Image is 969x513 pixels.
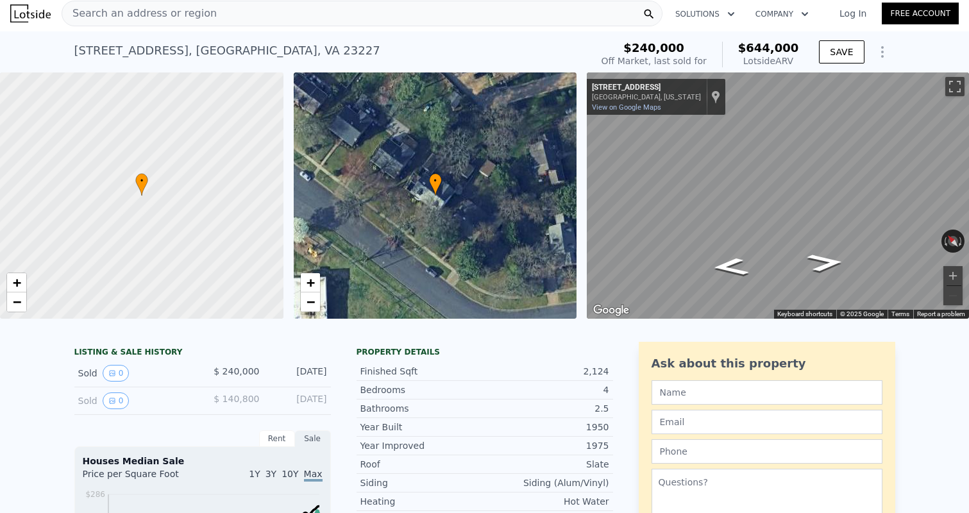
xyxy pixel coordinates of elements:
[587,72,969,319] div: Street View
[83,467,203,488] div: Price per Square Foot
[259,430,295,447] div: Rent
[295,430,331,447] div: Sale
[945,77,965,96] button: Toggle fullscreen view
[592,103,661,112] a: View on Google Maps
[249,469,260,479] span: 1Y
[485,439,609,452] div: 1975
[485,476,609,489] div: Siding (Alum/Vinyl)
[13,274,21,290] span: +
[777,310,832,319] button: Keyboard shortcuts
[917,310,965,317] a: Report a problem
[360,402,485,415] div: Bathrooms
[360,439,485,452] div: Year Improved
[602,55,707,67] div: Off Market, last sold for
[590,302,632,319] img: Google
[485,383,609,396] div: 4
[10,4,51,22] img: Lotside
[882,3,959,24] a: Free Account
[357,347,613,357] div: Property details
[587,72,969,319] div: Map
[214,366,259,376] span: $ 240,000
[943,266,963,285] button: Zoom in
[711,90,720,104] a: Show location on map
[485,495,609,508] div: Hot Water
[301,273,320,292] a: Zoom in
[301,292,320,312] a: Zoom out
[306,294,314,310] span: −
[824,7,882,20] a: Log In
[738,41,799,55] span: $644,000
[745,3,819,26] button: Company
[360,365,485,378] div: Finished Sqft
[360,421,485,433] div: Year Built
[791,249,859,276] path: Go Southeast, Hill Monument Pkwy S
[652,439,882,464] input: Phone
[85,490,105,499] tspan: $286
[485,458,609,471] div: Slate
[891,310,909,317] a: Terms
[429,173,442,196] div: •
[74,42,380,60] div: [STREET_ADDRESS] , [GEOGRAPHIC_DATA] , VA 23227
[360,458,485,471] div: Roof
[819,40,864,63] button: SAVE
[360,495,485,508] div: Heating
[941,230,948,253] button: Rotate counterclockwise
[941,230,964,253] button: Reset the view
[304,469,323,482] span: Max
[135,173,148,196] div: •
[485,365,609,378] div: 2,124
[665,3,745,26] button: Solutions
[652,410,882,434] input: Email
[958,230,965,253] button: Rotate clockwise
[270,392,327,409] div: [DATE]
[360,383,485,396] div: Bedrooms
[592,83,701,93] div: [STREET_ADDRESS]
[282,469,298,479] span: 10Y
[652,355,882,373] div: Ask about this property
[652,380,882,405] input: Name
[13,294,21,310] span: −
[943,286,963,305] button: Zoom out
[429,175,442,187] span: •
[135,175,148,187] span: •
[306,274,314,290] span: +
[103,392,130,409] button: View historical data
[840,310,884,317] span: © 2025 Google
[270,365,327,382] div: [DATE]
[74,347,331,360] div: LISTING & SALE HISTORY
[360,476,485,489] div: Siding
[485,402,609,415] div: 2.5
[696,253,764,280] path: Go Northwest, Hill Monument Pkwy S
[590,302,632,319] a: Open this area in Google Maps (opens a new window)
[7,273,26,292] a: Zoom in
[78,365,192,382] div: Sold
[592,93,701,101] div: [GEOGRAPHIC_DATA], [US_STATE]
[83,455,323,467] div: Houses Median Sale
[78,392,192,409] div: Sold
[623,41,684,55] span: $240,000
[7,292,26,312] a: Zoom out
[485,421,609,433] div: 1950
[265,469,276,479] span: 3Y
[62,6,217,21] span: Search an address or region
[103,365,130,382] button: View historical data
[738,55,799,67] div: Lotside ARV
[870,39,895,65] button: Show Options
[214,394,259,404] span: $ 140,800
